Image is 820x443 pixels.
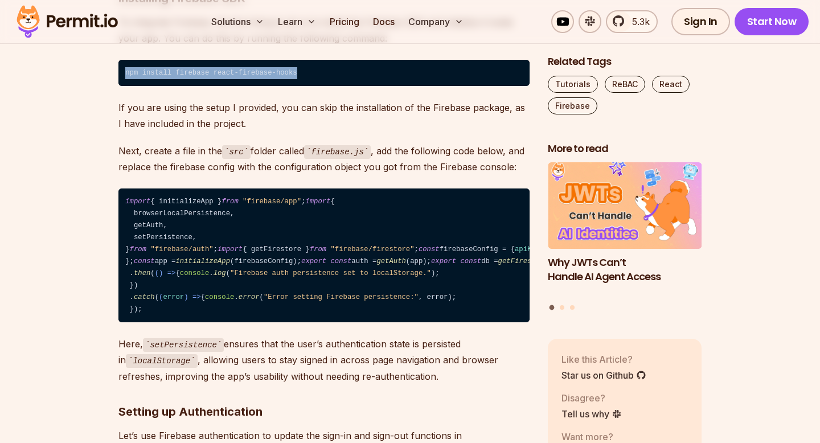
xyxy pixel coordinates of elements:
[605,76,645,93] a: ReBAC
[273,10,321,33] button: Learn
[159,293,201,301] span: ( ) =>
[130,245,146,253] span: from
[671,8,730,35] a: Sign In
[548,163,702,298] li: 1 of 3
[550,305,555,310] button: Go to slide 1
[561,391,622,405] p: Disagree?
[515,245,540,253] span: apiKey
[205,293,234,301] span: console
[548,55,702,69] h2: Related Tags
[222,198,238,206] span: from
[652,76,690,93] a: React
[126,354,198,368] code: localStorage
[207,10,269,33] button: Solutions
[606,10,658,33] a: 5.3k
[118,143,530,175] p: Next, create a file in the folder called , add the following code below, and replace the firebase...
[243,198,301,206] span: "firebase/app"
[331,257,352,265] span: const
[548,163,702,298] a: Why JWTs Can’t Handle AI Agent AccessWhy JWTs Can’t Handle AI Agent Access
[134,257,155,265] span: const
[230,269,431,277] span: "Firebase auth persistence set to localStorage."
[548,163,702,249] img: Why JWTs Can’t Handle AI Agent Access
[561,368,646,382] a: Star us on Github
[548,163,702,312] div: Posts
[304,145,371,159] code: firebase.js
[11,2,123,41] img: Permit logo
[175,257,230,265] span: initializeApp
[325,10,364,33] a: Pricing
[118,405,263,419] strong: Setting up Authentication
[118,336,530,384] p: Here, ensures that the user’s authentication state is persisted in , allowing users to stay signe...
[548,97,597,114] a: Firebase
[180,269,209,277] span: console
[460,257,481,265] span: const
[310,245,326,253] span: from
[561,352,646,366] p: Like this Article?
[548,256,702,284] h3: Why JWTs Can’t Handle AI Agent Access
[404,10,468,33] button: Company
[548,76,598,93] a: Tutorials
[118,60,530,86] code: npm install firebase react-firebase-hooks
[331,245,415,253] span: "firebase/firestore"
[134,269,150,277] span: then
[570,305,575,310] button: Go to slide 3
[560,305,564,310] button: Go to slide 2
[214,269,226,277] span: log
[163,293,184,301] span: error
[264,293,419,301] span: "Error setting Firebase persistence:"
[118,100,530,132] p: If you are using the setup I provided, you can skip the installation of the Firebase package, as ...
[134,293,155,301] span: catch
[368,10,399,33] a: Docs
[222,145,251,159] code: src
[150,245,213,253] span: "firebase/auth"
[118,188,530,322] code: { initializeApp } ; { browserLocalPersistence, getAuth, setPersistence, } ; { getFirestore } ; fi...
[625,15,650,28] span: 5.3k
[143,338,224,352] code: setPersistence
[239,293,260,301] span: error
[498,257,548,265] span: getFirestore
[305,198,330,206] span: import
[431,257,456,265] span: export
[125,198,150,206] span: import
[155,269,176,277] span: () =>
[419,245,440,253] span: const
[301,257,326,265] span: export
[561,407,622,421] a: Tell us why
[376,257,405,265] span: getAuth
[548,142,702,156] h2: More to read
[735,8,809,35] a: Start Now
[218,245,243,253] span: import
